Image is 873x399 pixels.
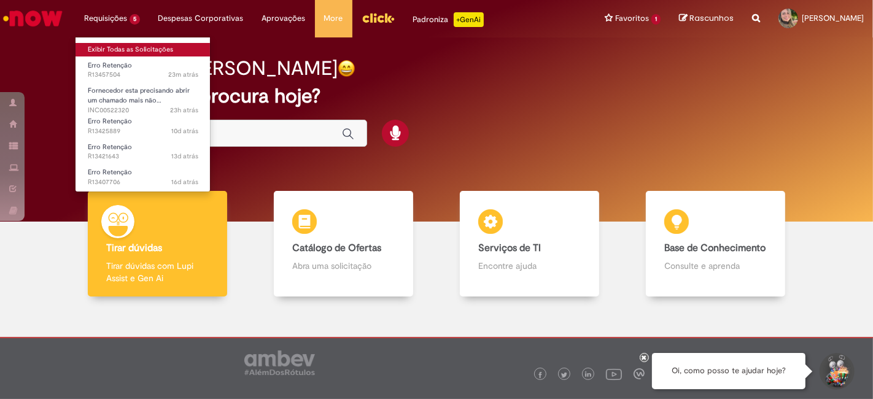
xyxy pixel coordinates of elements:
[802,13,864,23] span: [PERSON_NAME]
[362,9,395,27] img: click_logo_yellow_360x200.png
[88,168,132,177] span: Erro Retenção
[652,353,805,389] div: Oi, como posso te ajudar hoje?
[615,12,649,25] span: Favoritos
[76,43,211,56] a: Exibir Todas as Solicitações
[1,6,64,31] img: ServiceNow
[88,177,198,187] span: R13407706
[171,126,198,136] time: 18/08/2025 16:42:37
[664,260,767,272] p: Consulte e aprenda
[88,142,132,152] span: Erro Retenção
[76,141,211,163] a: Aberto R13421643 : Erro Retenção
[88,117,132,126] span: Erro Retenção
[561,372,567,378] img: logo_footer_twitter.png
[244,351,315,375] img: logo_footer_ambev_rotulo_gray.png
[75,37,211,192] ul: Requisições
[88,152,198,161] span: R13421643
[606,366,622,382] img: logo_footer_youtube.png
[168,70,198,79] time: 28/08/2025 12:10:39
[689,12,734,24] span: Rascunhos
[171,152,198,161] span: 13d atrás
[324,12,343,25] span: More
[292,260,395,272] p: Abra uma solicitação
[437,191,623,297] a: Serviços de TI Encontre ajuda
[651,14,661,25] span: 1
[171,126,198,136] span: 10d atrás
[250,191,437,297] a: Catálogo de Ofertas Abra uma solicitação
[88,126,198,136] span: R13425889
[89,85,784,107] h2: O que você procura hoje?
[170,106,198,115] time: 27/08/2025 13:25:02
[171,177,198,187] time: 13/08/2025 09:38:14
[130,14,140,25] span: 5
[537,372,543,378] img: logo_footer_facebook.png
[478,242,541,254] b: Serviços de TI
[664,242,766,254] b: Base de Conhecimento
[262,12,306,25] span: Aprovações
[76,59,211,82] a: Aberto R13457504 : Erro Retenção
[88,86,190,105] span: Fornecedor esta precisando abrir um chamado mais não…
[89,58,338,79] h2: Boa tarde, [PERSON_NAME]
[88,70,198,80] span: R13457504
[76,84,211,110] a: Aberto INC00522320 : Fornecedor esta precisando abrir um chamado mais não consegue acesso ao NOW.
[170,106,198,115] span: 23h atrás
[818,353,855,390] button: Iniciar Conversa de Suporte
[158,12,244,25] span: Despesas Corporativas
[338,60,355,77] img: happy-face.png
[679,13,734,25] a: Rascunhos
[76,115,211,138] a: Aberto R13425889 : Erro Retenção
[106,260,209,284] p: Tirar dúvidas com Lupi Assist e Gen Ai
[88,106,198,115] span: INC00522320
[64,191,250,297] a: Tirar dúvidas Tirar dúvidas com Lupi Assist e Gen Ai
[76,166,211,188] a: Aberto R13407706 : Erro Retenção
[454,12,484,27] p: +GenAi
[634,368,645,379] img: logo_footer_workplace.png
[478,260,581,272] p: Encontre ajuda
[106,242,162,254] b: Tirar dúvidas
[292,242,381,254] b: Catálogo de Ofertas
[623,191,809,297] a: Base de Conhecimento Consulte e aprenda
[413,12,484,27] div: Padroniza
[171,177,198,187] span: 16d atrás
[171,152,198,161] time: 15/08/2025 16:16:56
[585,371,591,379] img: logo_footer_linkedin.png
[84,12,127,25] span: Requisições
[88,61,132,70] span: Erro Retenção
[168,70,198,79] span: 23m atrás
